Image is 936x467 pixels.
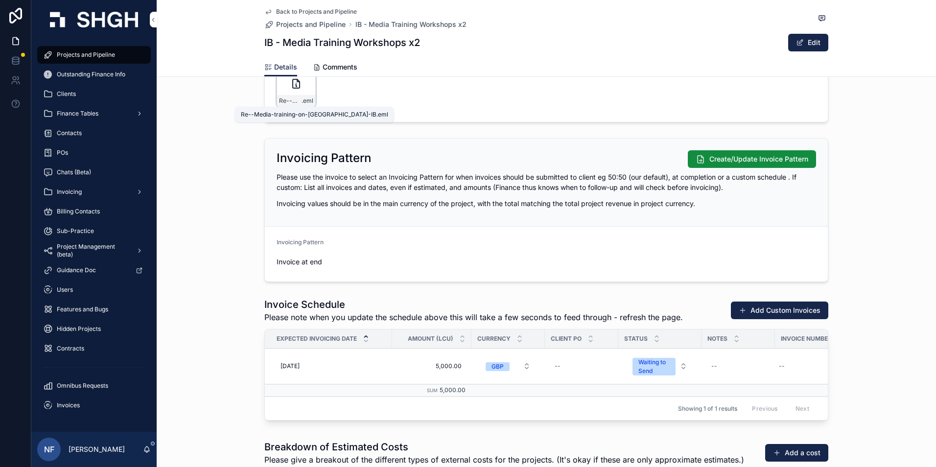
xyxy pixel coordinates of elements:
a: Clients [37,85,151,103]
div: Re--Media-training-on-[GEOGRAPHIC_DATA]-IB.eml [241,111,388,118]
span: Clients [57,90,76,98]
span: Sub-Practice [57,227,94,235]
a: Outstanding Finance Info [37,66,151,83]
button: Add Custom Invoices [731,302,828,319]
button: Create/Update Invoice Pattern [688,150,816,168]
span: Features and Bugs [57,305,108,313]
div: -- [555,362,561,370]
a: Projects and Pipeline [37,46,151,64]
button: Select Button [625,353,695,379]
span: Contacts [57,129,82,137]
span: Contracts [57,345,84,352]
span: Comments [323,62,357,72]
p: Invoicing values should be in the main currency of the project, with the total matching the total... [277,198,816,209]
a: Invoicing [37,183,151,201]
a: Hidden Projects [37,320,151,338]
h1: Invoice Schedule [264,298,683,311]
span: Re--Media-training-on-[GEOGRAPHIC_DATA]-IB [279,97,302,105]
a: Users [37,281,151,299]
button: Select Button [478,357,538,375]
h1: Breakdown of Estimated Costs [264,440,744,454]
a: Finance Tables [37,105,151,122]
a: Contracts [37,340,151,357]
span: Currency [477,335,511,343]
a: Chats (Beta) [37,163,151,181]
button: Edit [788,34,828,51]
div: scrollable content [31,39,157,427]
span: NF [44,444,54,455]
a: Project Management (beta) [37,242,151,259]
a: Projects and Pipeline [264,20,346,29]
span: Invoice Number [781,335,832,343]
img: App logo [50,12,138,27]
a: IB - Media Training Workshops x2 [355,20,467,29]
div: -- [711,362,717,370]
span: Expected Invoicing Date [277,335,357,343]
a: Comments [313,58,357,78]
a: Omnibus Requests [37,377,151,395]
span: Invoices [57,401,80,409]
div: GBP [491,362,504,371]
a: Details [264,58,297,77]
span: 5,000.00 [402,362,462,370]
span: Please give a breakout of the different types of external costs for the projects. (It's okay if t... [264,454,744,466]
span: Amount (LCU) [408,335,453,343]
a: Back to Projects and Pipeline [264,8,357,16]
p: Please use the invoice to select an Invoicing Pattern for when invoices should be submitted to cl... [277,172,816,192]
span: Details [274,62,297,72]
h1: IB - Media Training Workshops x2 [264,36,420,49]
span: Notes [707,335,727,343]
span: Showing 1 of 1 results [678,405,737,413]
a: Contacts [37,124,151,142]
span: Please note when you update the schedule above this will take a few seconds to feed through - ref... [264,311,683,323]
span: Create/Update Invoice Pattern [709,154,808,164]
span: Project Management (beta) [57,243,128,258]
a: Sub-Practice [37,222,151,240]
div: -- [779,362,785,370]
span: Guidance Doc [57,266,96,274]
span: Invoice at end [277,257,406,267]
span: 5,000.00 [440,386,466,394]
span: Outstanding Finance Info [57,70,125,78]
a: Billing Contacts [37,203,151,220]
span: [DATE] [281,362,300,370]
span: Hidden Projects [57,325,101,333]
h2: Invoicing Pattern [277,150,371,166]
span: Projects and Pipeline [57,51,115,59]
div: Waiting to Send [638,358,670,375]
span: Chats (Beta) [57,168,91,176]
span: Omnibus Requests [57,382,108,390]
span: POs [57,149,68,157]
span: .eml [302,97,313,105]
span: Users [57,286,73,294]
span: Invoicing Pattern [277,238,324,246]
span: Client PO [551,335,582,343]
a: Invoices [37,397,151,414]
span: Billing Contacts [57,208,100,215]
small: Sum [427,388,438,393]
a: Guidance Doc [37,261,151,279]
a: Features and Bugs [37,301,151,318]
span: Invoicing [57,188,82,196]
p: [PERSON_NAME] [69,444,125,454]
button: Add a cost [765,444,828,462]
span: Back to Projects and Pipeline [276,8,357,16]
span: Projects and Pipeline [276,20,346,29]
span: Status [624,335,648,343]
span: Finance Tables [57,110,98,117]
a: POs [37,144,151,162]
